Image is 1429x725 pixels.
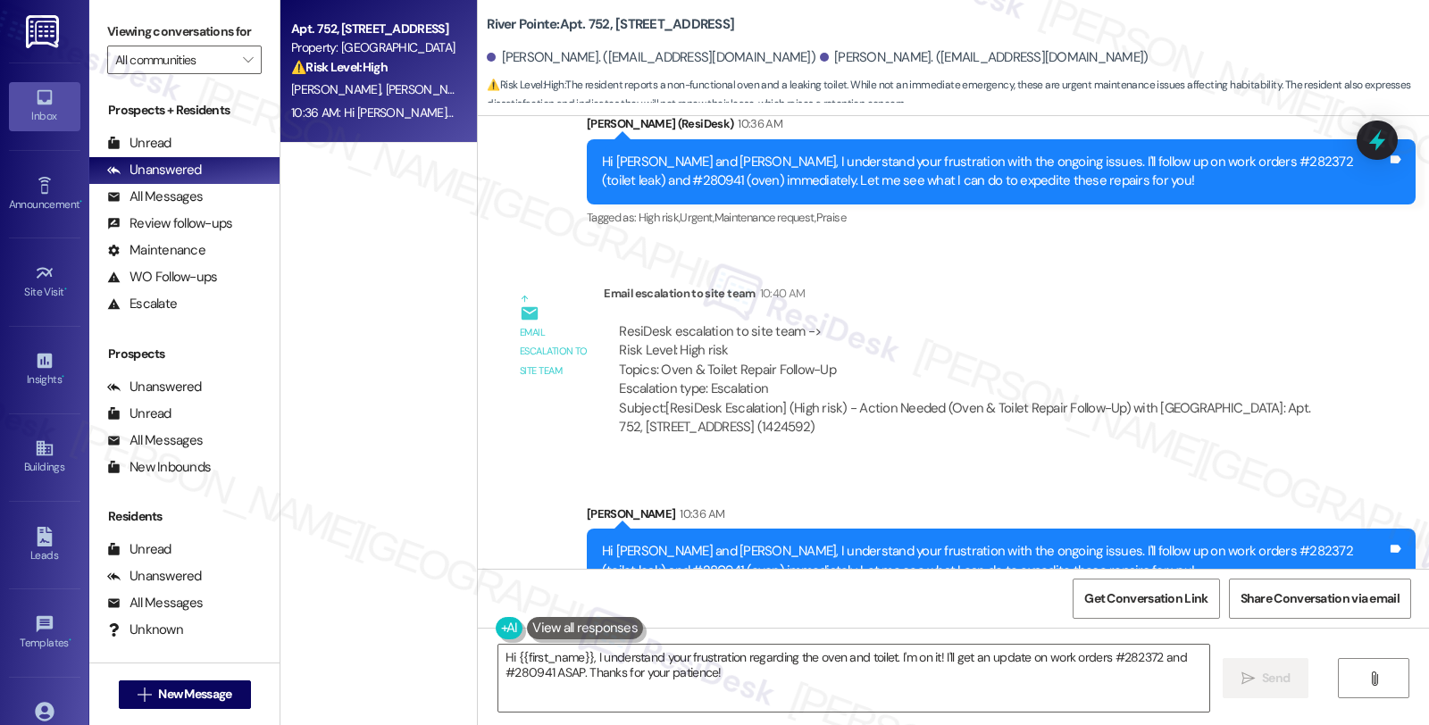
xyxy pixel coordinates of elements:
div: 10:36 AM [675,504,724,523]
div: Subject: [ResiDesk Escalation] (High risk) - Action Needed (Oven & Toilet Repair Follow-Up) with ... [619,399,1318,437]
div: All Messages [107,187,203,206]
span: Share Conversation via email [1241,589,1400,608]
span: • [64,283,67,296]
span: Praise [816,210,846,225]
div: Email escalation to site team [520,323,589,380]
div: 10:36 AM [733,114,782,133]
a: Leads [9,521,80,570]
a: Insights • [9,346,80,394]
a: Templates • [9,609,80,657]
div: Hi [PERSON_NAME] and [PERSON_NAME], I understand your frustration with the ongoing issues. I'll f... [602,542,1387,580]
button: Share Conversation via email [1229,579,1411,619]
a: Inbox [9,82,80,130]
textarea: Hi {{first_name}}, I understand your frustration regarding the oven and toilet. I'm on it! I'll g... [498,645,1209,712]
div: [PERSON_NAME]. ([EMAIL_ADDRESS][DOMAIN_NAME]) [820,48,1149,67]
div: Unanswered [107,161,202,179]
div: WO Follow-ups [107,268,217,287]
div: New Inbounds [107,458,211,477]
span: New Message [158,685,231,704]
div: Residents [89,507,280,526]
div: Unread [107,404,171,423]
span: • [79,196,82,208]
span: Urgent , [680,210,714,225]
div: 10:40 AM [756,284,806,303]
div: Prospects [89,345,280,363]
i:  [1241,671,1255,686]
div: All Messages [107,594,203,612]
button: Get Conversation Link [1073,579,1219,619]
div: Review follow-ups [107,214,232,233]
span: [PERSON_NAME] [386,81,475,97]
span: • [62,371,64,383]
div: Unknown [107,621,183,639]
div: Email escalation to site team [604,284,1333,309]
div: Unanswered [107,378,202,396]
div: Tagged as: [587,204,1416,230]
strong: ⚠️ Risk Level: High [487,78,564,92]
div: [PERSON_NAME] [587,504,1416,529]
a: Buildings [9,433,80,481]
div: Unread [107,134,171,153]
b: River Pointe: Apt. 752, [STREET_ADDRESS] [487,15,734,34]
div: Unanswered [107,567,202,586]
span: : The resident reports a non-functional oven and a leaking toilet. While not an immediate emergen... [487,76,1429,114]
label: Viewing conversations for [107,18,262,46]
span: Send [1262,669,1290,687]
input: All communities [115,46,233,74]
div: [PERSON_NAME] (ResiDesk) [587,114,1416,139]
a: Site Visit • [9,258,80,306]
span: High risk , [639,210,681,225]
div: Prospects + Residents [89,101,280,120]
span: Maintenance request , [714,210,816,225]
button: Send [1223,658,1309,698]
img: ResiDesk Logo [26,15,63,48]
div: Maintenance [107,241,205,260]
strong: ⚠️ Risk Level: High [291,59,388,75]
div: Property: [GEOGRAPHIC_DATA] [291,38,456,57]
div: ResiDesk escalation to site team -> Risk Level: High risk Topics: Oven & Toilet Repair Follow-Up ... [619,322,1318,399]
i:  [138,687,151,702]
div: Apt. 752, [STREET_ADDRESS] [291,20,456,38]
i:  [243,53,253,67]
div: Hi [PERSON_NAME] and [PERSON_NAME], I understand your frustration with the ongoing issues. I'll f... [602,153,1387,191]
i:  [1367,671,1381,686]
div: Unread [107,540,171,559]
span: • [69,634,71,646]
div: All Messages [107,431,203,450]
span: Get Conversation Link [1084,589,1208,608]
button: New Message [119,680,251,709]
span: [PERSON_NAME] [291,81,386,97]
div: Escalate [107,295,177,313]
div: [PERSON_NAME]. ([EMAIL_ADDRESS][DOMAIN_NAME]) [487,48,815,67]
